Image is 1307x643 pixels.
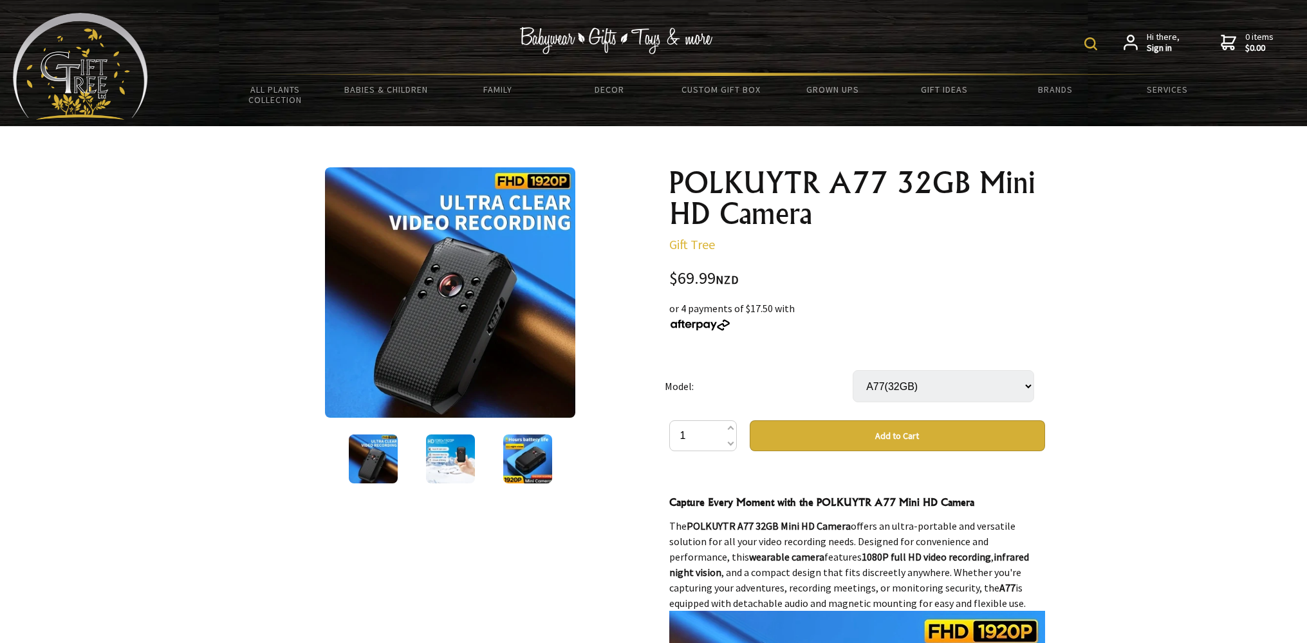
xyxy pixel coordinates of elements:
[1147,42,1180,54] strong: Sign in
[888,76,999,103] a: Gift Ideas
[1221,32,1274,54] a: 0 items$0.00
[669,319,731,331] img: Afterpay
[1245,42,1274,54] strong: $0.00
[669,236,715,252] a: Gift Tree
[1000,76,1111,103] a: Brands
[1084,37,1097,50] img: product search
[862,550,991,563] strong: 1080P full HD video recording
[426,434,475,483] img: POLKUYTR A77 32GB Mini HD Camera
[665,76,777,103] a: Custom Gift Box
[999,581,1015,594] strong: A77
[553,76,665,103] a: Decor
[750,420,1045,451] button: Add to Cart
[669,496,974,508] strong: Capture Every Moment with the POLKUYTR A77 Mini HD Camera
[1124,32,1180,54] a: Hi there,Sign in
[325,167,575,418] img: POLKUYTR A77 32GB Mini HD Camera
[503,434,552,483] img: POLKUYTR A77 32GB Mini HD Camera
[665,352,853,420] td: Model:
[442,76,553,103] a: Family
[1111,76,1223,103] a: Services
[669,270,1045,288] div: $69.99
[716,272,739,287] span: NZD
[349,434,398,483] img: POLKUYTR A77 32GB Mini HD Camera
[219,76,331,113] a: All Plants Collection
[777,76,888,103] a: Grown Ups
[13,13,148,120] img: Babyware - Gifts - Toys and more...
[1147,32,1180,54] span: Hi there,
[520,27,713,54] img: Babywear - Gifts - Toys & more
[687,519,851,532] strong: POLKUYTR A77 32GB Mini HD Camera
[749,550,824,563] strong: wearable camera
[669,167,1045,229] h1: POLKUYTR A77 32GB Mini HD Camera
[1245,31,1274,54] span: 0 items
[669,301,1045,331] div: or 4 payments of $17.50 with
[331,76,442,103] a: Babies & Children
